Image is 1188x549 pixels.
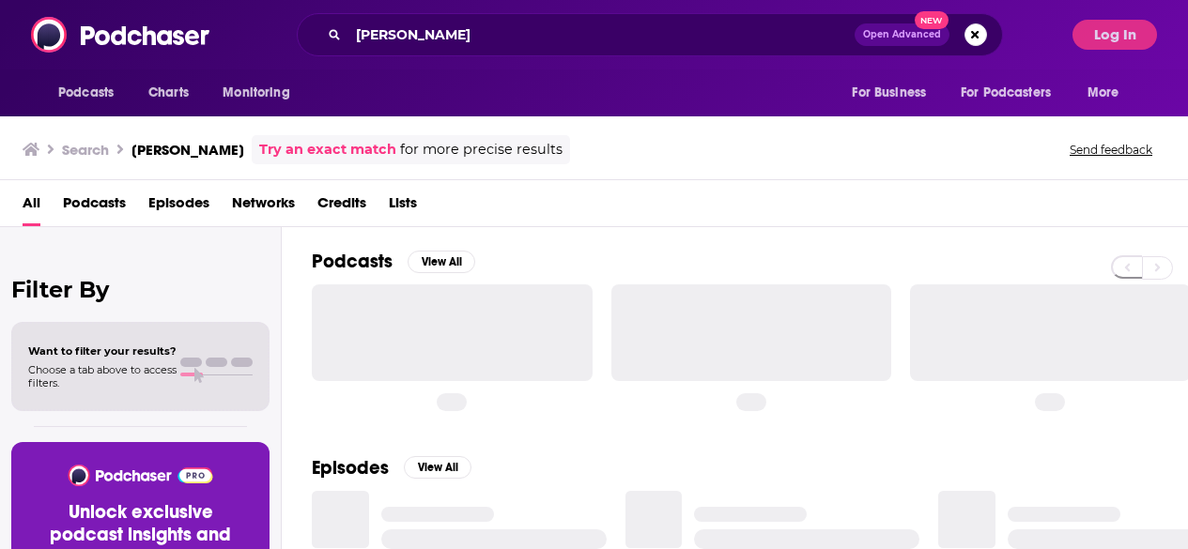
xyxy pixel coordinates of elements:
button: View All [408,251,475,273]
button: open menu [1074,75,1143,111]
span: Open Advanced [863,30,941,39]
span: Charts [148,80,189,106]
a: All [23,188,40,226]
span: Choose a tab above to access filters. [28,363,177,389]
button: View All [404,456,471,479]
span: Podcasts [58,80,114,106]
h2: Filter By [11,276,270,303]
button: Open AdvancedNew [855,23,949,46]
span: For Business [852,80,926,106]
div: Search podcasts, credits, & more... [297,13,1003,56]
button: Log In [1072,20,1157,50]
span: Monitoring [223,80,289,106]
a: Episodes [148,188,209,226]
span: for more precise results [400,139,563,160]
a: Credits [317,188,366,226]
a: PodcastsView All [312,250,475,273]
h3: [PERSON_NAME] [131,141,244,159]
h2: Episodes [312,456,389,480]
button: open menu [45,75,138,111]
a: EpisodesView All [312,456,471,480]
button: open menu [949,75,1078,111]
span: For Podcasters [961,80,1051,106]
input: Search podcasts, credits, & more... [348,20,855,50]
a: Lists [389,188,417,226]
a: Podcasts [63,188,126,226]
a: Networks [232,188,295,226]
a: Try an exact match [259,139,396,160]
span: New [915,11,949,29]
span: More [1088,80,1119,106]
img: Podchaser - Follow, Share and Rate Podcasts [67,465,214,486]
button: open menu [839,75,949,111]
img: Podchaser - Follow, Share and Rate Podcasts [31,17,211,53]
button: Send feedback [1064,142,1158,158]
h3: Search [62,141,109,159]
h2: Podcasts [312,250,393,273]
button: open menu [209,75,314,111]
span: Want to filter your results? [28,344,177,358]
a: Charts [136,75,200,111]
